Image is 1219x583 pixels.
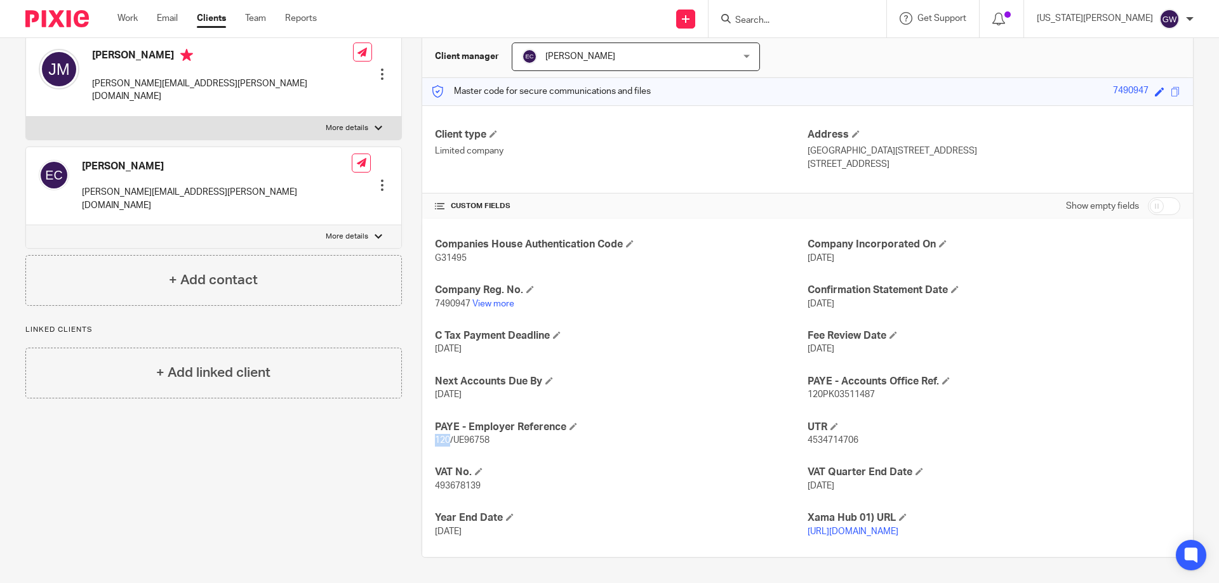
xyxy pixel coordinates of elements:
a: Work [117,12,138,25]
h4: + Add linked client [156,363,270,383]
h4: Next Accounts Due By [435,375,808,388]
span: 7490947 [435,299,470,308]
p: More details [326,123,368,133]
span: [DATE] [435,527,462,536]
h4: Client type [435,128,808,141]
h4: Fee Review Date [808,329,1180,343]
img: svg%3E [39,49,79,89]
span: 493678139 [435,481,481,490]
h4: UTR [808,421,1180,434]
img: svg%3E [522,49,537,64]
h4: C Tax Payment Deadline [435,329,808,343]
img: svg%3E [39,160,69,190]
h4: Xama Hub 01) URL [808,511,1180,525]
h4: VAT No. [435,466,808,479]
h4: Year End Date [435,511,808,525]
h4: VAT Quarter End Date [808,466,1180,479]
p: [PERSON_NAME][EMAIL_ADDRESS][PERSON_NAME][DOMAIN_NAME] [92,77,353,103]
span: [DATE] [808,254,834,263]
h4: + Add contact [169,270,258,290]
h4: CUSTOM FIELDS [435,201,808,211]
h4: Address [808,128,1180,141]
p: More details [326,232,368,242]
span: G31495 [435,254,467,263]
span: Get Support [917,14,966,23]
a: Email [157,12,178,25]
label: Show empty fields [1066,200,1139,213]
span: 4534714706 [808,436,858,445]
i: Primary [180,49,193,62]
img: svg%3E [1159,9,1180,29]
span: [DATE] [435,344,462,353]
h4: PAYE - Employer Reference [435,421,808,434]
h4: Company Incorporated On [808,238,1180,251]
p: Master code for secure communications and files [432,85,651,98]
a: [URL][DOMAIN_NAME] [808,527,898,536]
h4: [PERSON_NAME] [92,49,353,65]
a: Team [245,12,266,25]
span: [DATE] [808,481,834,490]
input: Search [734,15,848,27]
span: [PERSON_NAME] [545,52,615,61]
h4: [PERSON_NAME] [82,160,352,173]
span: 120PK03511487 [808,390,875,399]
h3: Client manager [435,50,499,63]
span: [DATE] [808,344,834,353]
p: Linked clients [25,325,402,335]
span: 120/UE96758 [435,436,490,445]
h4: Confirmation Statement Date [808,284,1180,297]
a: Reports [285,12,317,25]
h4: Company Reg. No. [435,284,808,297]
a: Clients [197,12,226,25]
p: [US_STATE][PERSON_NAME] [1037,12,1153,25]
a: View more [472,299,514,308]
p: [PERSON_NAME][EMAIL_ADDRESS][PERSON_NAME][DOMAIN_NAME] [82,186,352,212]
p: Limited company [435,145,808,157]
p: [GEOGRAPHIC_DATA][STREET_ADDRESS] [808,145,1180,157]
span: [DATE] [435,390,462,399]
div: 7490947 [1113,84,1149,99]
p: [STREET_ADDRESS] [808,158,1180,171]
img: Pixie [25,10,89,27]
span: [DATE] [808,299,834,308]
h4: Companies House Authentication Code [435,238,808,251]
h4: PAYE - Accounts Office Ref. [808,375,1180,388]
